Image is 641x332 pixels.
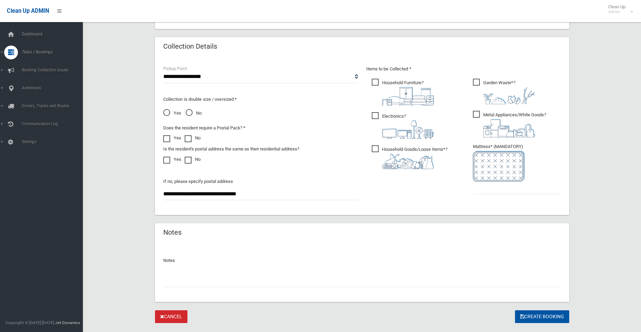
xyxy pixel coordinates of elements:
label: No [185,155,201,164]
small: Admin [608,9,625,14]
button: Create Booking [515,310,569,323]
span: Drivers, Trucks and Routes [20,104,88,108]
span: Dashboard [20,32,88,37]
img: b13cc3517677393f34c0a387616ef184.png [382,154,434,169]
span: Mattress* (MANDATORY) [473,144,561,182]
label: Is the resident's postal address the same as their residential address? [163,145,299,153]
img: 36c1b0289cb1767239cdd3de9e694f19.png [483,119,535,137]
p: Collection is double size / oversized * [163,95,358,104]
label: Does the resident require a Postal Pack? * [163,124,245,132]
label: No [185,134,201,142]
img: 394712a680b73dbc3d2a6a3a7ffe5a07.png [382,120,434,139]
span: Communication Log [20,121,88,126]
span: Yes [163,109,181,117]
span: Electronics [372,112,434,139]
span: Booking Collection Issues [20,68,88,72]
i: ? [483,112,546,137]
span: Tasks / Bookings [20,50,88,55]
img: e7408bece873d2c1783593a074e5cb2f.png [473,151,525,182]
label: If no, please specify postal address [163,177,233,186]
label: Yes [163,155,181,164]
span: No [186,109,202,117]
span: Household Furniture [372,79,434,106]
a: Cancel [155,310,187,323]
i: ? [382,147,447,169]
strong: Jet Dynamics [55,320,80,325]
i: ? [483,80,535,104]
span: Addresses [20,86,88,90]
label: Yes [163,134,181,142]
header: Notes [155,226,190,239]
span: Settings [20,139,88,144]
header: Collection Details [155,40,225,53]
span: Copyright © [DATE]-[DATE] [6,320,54,325]
i: ? [382,114,434,139]
img: aa9efdbe659d29b613fca23ba79d85cb.png [382,87,434,106]
span: Garden Waste* [473,79,535,104]
img: 4fd8a5c772b2c999c83690221e5242e0.png [483,87,535,104]
span: Clean Up [605,4,632,14]
i: ? [382,80,434,106]
span: Household Goods/Loose Items* [372,145,447,169]
p: Items to be Collected * [366,65,561,73]
span: Clean Up ADMIN [7,8,49,14]
p: Notes [163,256,561,265]
span: Metal Appliances/White Goods [473,111,546,137]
